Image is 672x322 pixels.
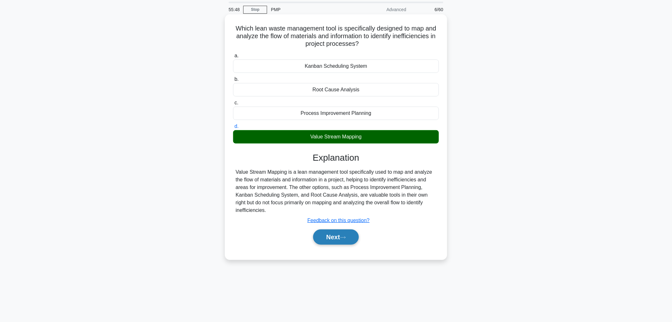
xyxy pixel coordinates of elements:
div: Advanced [354,3,410,16]
div: Value Stream Mapping is a lean management tool specifically used to map and analyze the flow of m... [236,168,436,214]
div: PMP [267,3,354,16]
a: Feedback on this question? [307,218,370,223]
h3: Explanation [237,152,435,163]
div: Root Cause Analysis [233,83,439,96]
div: Value Stream Mapping [233,130,439,143]
span: d. [234,123,239,129]
div: Kanban Scheduling System [233,59,439,73]
span: b. [234,76,239,82]
div: 6/60 [410,3,447,16]
span: c. [234,100,238,105]
h5: Which lean waste management tool is specifically designed to map and analyze the flow of material... [232,24,440,48]
a: Stop [243,6,267,14]
span: a. [234,53,239,58]
div: Process Improvement Planning [233,107,439,120]
div: 55:48 [225,3,243,16]
button: Next [313,229,359,245]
